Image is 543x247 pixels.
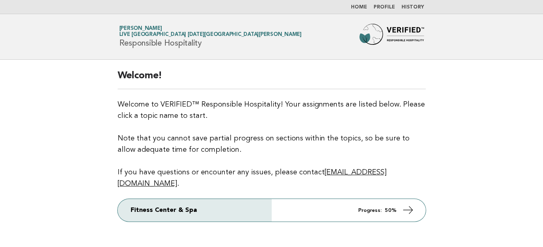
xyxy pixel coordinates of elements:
[401,5,424,10] a: History
[359,24,424,50] img: Forbes Travel Guide
[118,99,426,189] p: Welcome to VERIFIED™ Responsible Hospitality! Your assignments are listed below. Please click a t...
[374,5,395,10] a: Profile
[119,32,302,38] span: Live [GEOGRAPHIC_DATA] [DATE][GEOGRAPHIC_DATA][PERSON_NAME]
[119,26,302,47] h1: Responsible Hospitality
[119,26,302,37] a: [PERSON_NAME]Live [GEOGRAPHIC_DATA] [DATE][GEOGRAPHIC_DATA][PERSON_NAME]
[351,5,367,10] a: Home
[358,208,382,213] em: Progress:
[118,199,426,222] a: Fitness Center & Spa Progress: 50%
[385,208,397,213] strong: 50%
[118,69,426,89] h2: Welcome!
